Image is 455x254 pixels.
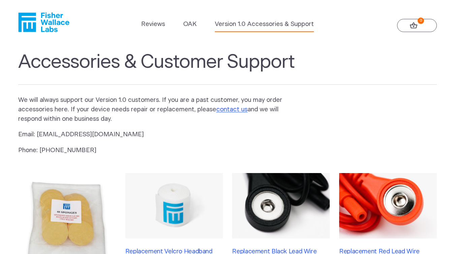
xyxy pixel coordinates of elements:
[339,173,437,238] img: Replacement Red Lead Wire
[397,19,437,32] a: 0
[232,173,330,238] img: Replacement Black Lead Wire
[216,106,248,113] a: contact us
[141,20,165,29] a: Reviews
[183,20,197,29] a: OAK
[215,20,314,29] a: Version 1.0 Accessories & Support
[18,12,69,32] a: Fisher Wallace
[18,95,293,124] p: We will always support our Version 1.0 customers. If you are a past customer, you may order acces...
[18,51,437,85] h1: Accessories & Customer Support
[125,173,223,238] img: Replacement Velcro Headband
[18,146,293,155] p: Phone: [PHONE_NUMBER]
[18,130,293,139] p: Email: [EMAIL_ADDRESS][DOMAIN_NAME]
[418,18,424,24] strong: 0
